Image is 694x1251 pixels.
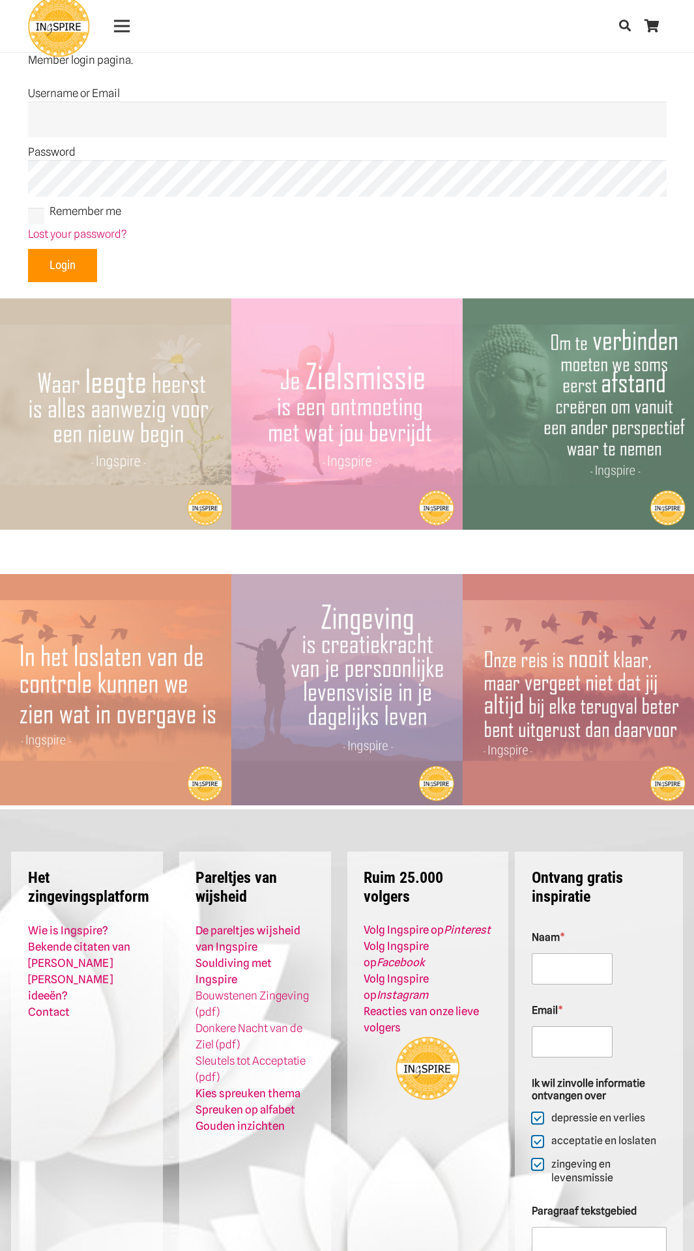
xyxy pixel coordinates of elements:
label: Naam [532,931,667,943]
a: Spreuken op alfabet [195,1103,295,1116]
a: Volg Ingspire opInstagram [364,972,429,1001]
a: Menu [105,10,138,42]
a: Zoeken [612,10,638,42]
a: Wie is Ingspire? [28,924,108,937]
img: Ingspire.nl - het zingevingsplatform! [395,1036,460,1100]
p: Member login pagina. [28,52,667,68]
legend: Ik wil zinvolle informatie ontvangen over [532,1077,667,1102]
label: Username or Email [28,85,667,102]
label: Remember me [28,203,667,220]
a: Lost your password? [28,227,127,240]
a: Reacties van onze lieve volgers [364,1005,479,1034]
strong: Ruim 25.000 volgers [364,869,443,906]
img: Quote over Verbinding - Om te verbinden moeten we afstand creëren om vanuit een ander perspectief... [463,298,694,530]
label: Password [28,144,667,160]
img: Zingeving is ceatiekracht van je persoonlijke levensvisie in je dagelijks leven - citaat van Inge... [231,574,463,805]
a: Gouden inzichten [195,1119,285,1132]
a: Donkere Nacht van de Ziel (pdf) [195,1022,302,1051]
a: Om te verbinden moeten we soms eerst afstand creëren – Citaat van Ingspire [463,300,694,313]
a: Volg Ingspire opFacebook [364,940,429,969]
label: acceptatie en loslaten [543,1134,656,1148]
em: Facebook [377,956,425,969]
em: Instagram [377,988,428,1001]
a: Bouwstenen Zingeving (pdf) [195,989,309,1018]
a: Sleutels tot Acceptatie (pdf) [195,1054,306,1084]
a: Souldiving met Ingspire [195,956,272,986]
a: Bekende citaten van [PERSON_NAME] [28,940,130,970]
strong: Volg Ingspire op [364,923,491,936]
a: De pareltjes wijsheid van Ingspire [195,924,300,953]
a: [PERSON_NAME] ideeën? [28,973,113,1002]
label: Email [532,1004,667,1016]
strong: Ontvang gratis inspiratie [532,869,623,906]
a: Wat je bij Terugval niet mag vergeten [463,575,694,588]
input: Login [28,249,98,283]
strong: Volg Ingspire op [364,972,429,1001]
a: Kies spreuken thema [195,1087,300,1100]
label: depressie en verlies [543,1112,645,1125]
strong: Pareltjes van wijsheid [195,869,277,906]
a: Volg Ingspire opPinterest [364,923,491,936]
a: Je zielsmissie is een ontmoeting met wat jou bevrijdt © [231,300,463,313]
a: Zingeving is creatiekracht van je persoonlijke levensvisie in je dagelijks leven – citaat van Ing... [231,575,463,588]
strong: Het zingevingsplatform [28,869,149,906]
label: Paragraaf tekstgebied [532,1205,667,1217]
img: Zinvolle Ingspire Quote over terugval met levenswijsheid voor meer vertrouwen en moed die helpt b... [463,574,694,805]
label: zingeving en levensmissie [543,1158,667,1185]
em: Pinterest [444,923,491,936]
a: Contact [28,1005,70,1018]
